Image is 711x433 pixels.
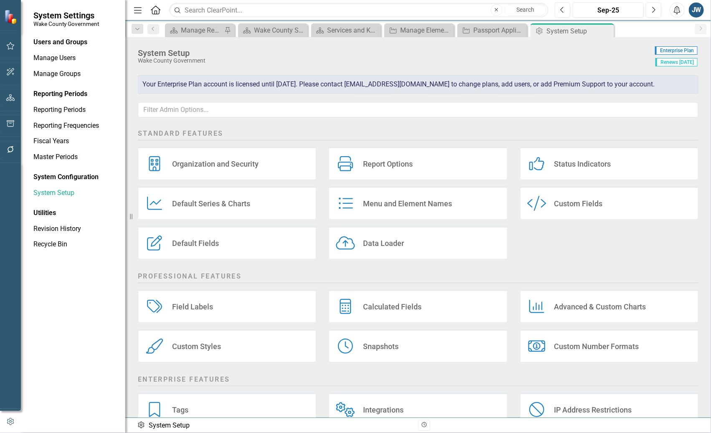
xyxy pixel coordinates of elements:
a: Recycle Bin [33,240,117,249]
a: Wake County Strategic Plan [240,25,306,35]
div: Tags [172,405,188,415]
a: Manage Reports [167,25,222,35]
h2: Professional Features [138,272,698,283]
div: System Setup [137,421,412,430]
button: Sep-25 [573,3,644,18]
div: Report Options [363,159,413,169]
div: Default Series & Charts [172,199,250,208]
div: Your Enterprise Plan account is licensed until [DATE]. Please contact [EMAIL_ADDRESS][DOMAIN_NAME... [138,75,698,94]
a: System Setup [33,188,117,198]
span: System Settings [33,10,99,20]
div: Calculated Fields [363,302,422,311]
div: Wake County Strategic Plan [254,25,306,35]
div: Custom Fields [554,199,603,208]
div: Field Labels [172,302,213,311]
div: Custom Number Formats [554,342,639,351]
a: Reporting Periods [33,105,117,115]
img: ClearPoint Strategy [3,9,19,25]
h2: Standard Features [138,129,698,140]
a: Reporting Frequencies [33,121,117,131]
div: Default Fields [172,238,219,248]
div: Manage Reports [181,25,222,35]
button: Search [505,4,546,16]
div: Data Loader [363,238,404,248]
a: Revision History [33,224,117,234]
div: System Setup [546,26,612,36]
div: Advanced & Custom Charts [554,302,646,311]
div: Snapshots [363,342,399,351]
a: Manage Groups [33,69,117,79]
a: Manage Elements [386,25,452,35]
div: Services and Key Operating Measures [327,25,379,35]
div: Organization and Security [172,159,259,169]
div: IP Address Restrictions [554,405,632,415]
div: Menu and Element Names [363,199,452,208]
input: Filter Admin Options... [138,102,698,118]
a: Manage Users [33,53,117,63]
a: Fiscal Years [33,137,117,146]
div: Passport Application Acceptance Fairs [473,25,525,35]
div: Sep-25 [576,5,641,15]
span: Enterprise Plan [655,46,698,55]
div: Utilities [33,208,117,218]
div: Users and Groups [33,38,117,47]
div: Manage Elements [400,25,452,35]
small: Wake County Government [33,20,99,27]
input: Search ClearPoint... [169,3,548,18]
a: Passport Application Acceptance Fairs [460,25,525,35]
div: Status Indicators [554,159,611,169]
button: JW [689,3,704,18]
div: Wake County Government [138,58,651,64]
div: System Configuration [33,172,117,182]
a: Master Periods [33,152,117,162]
div: Reporting Periods [33,89,117,99]
div: Integrations [363,405,404,415]
span: Renews [DATE] [655,58,698,66]
a: Services and Key Operating Measures [313,25,379,35]
div: System Setup [138,48,651,58]
h2: Enterprise Features [138,375,698,386]
span: Search [516,6,534,13]
div: Custom Styles [172,342,221,351]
